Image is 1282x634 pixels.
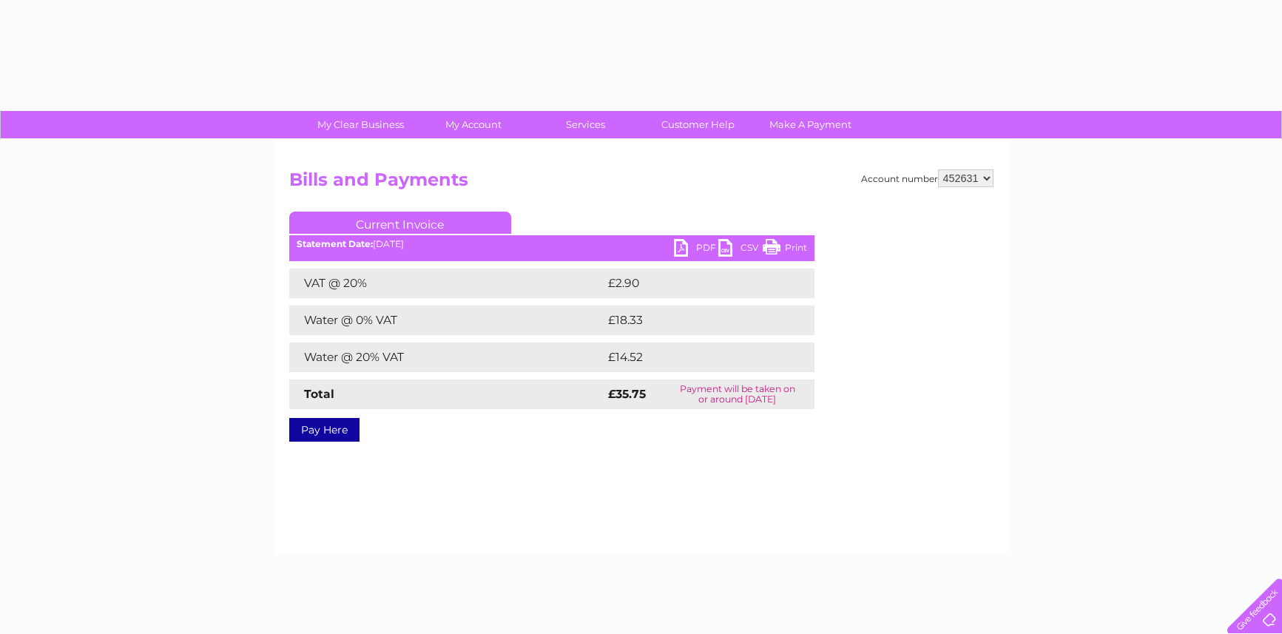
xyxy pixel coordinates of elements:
[661,380,814,409] td: Payment will be taken on or around [DATE]
[524,111,647,138] a: Services
[412,111,534,138] a: My Account
[289,306,604,335] td: Water @ 0% VAT
[604,269,780,298] td: £2.90
[861,169,993,187] div: Account number
[763,239,807,260] a: Print
[289,418,360,442] a: Pay Here
[604,306,783,335] td: £18.33
[289,169,993,198] h2: Bills and Payments
[297,238,373,249] b: Statement Date:
[674,239,718,260] a: PDF
[289,212,511,234] a: Current Invoice
[289,269,604,298] td: VAT @ 20%
[289,239,814,249] div: [DATE]
[637,111,759,138] a: Customer Help
[604,343,783,372] td: £14.52
[289,343,604,372] td: Water @ 20% VAT
[718,239,763,260] a: CSV
[608,387,646,401] strong: £35.75
[304,387,334,401] strong: Total
[300,111,422,138] a: My Clear Business
[749,111,871,138] a: Make A Payment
